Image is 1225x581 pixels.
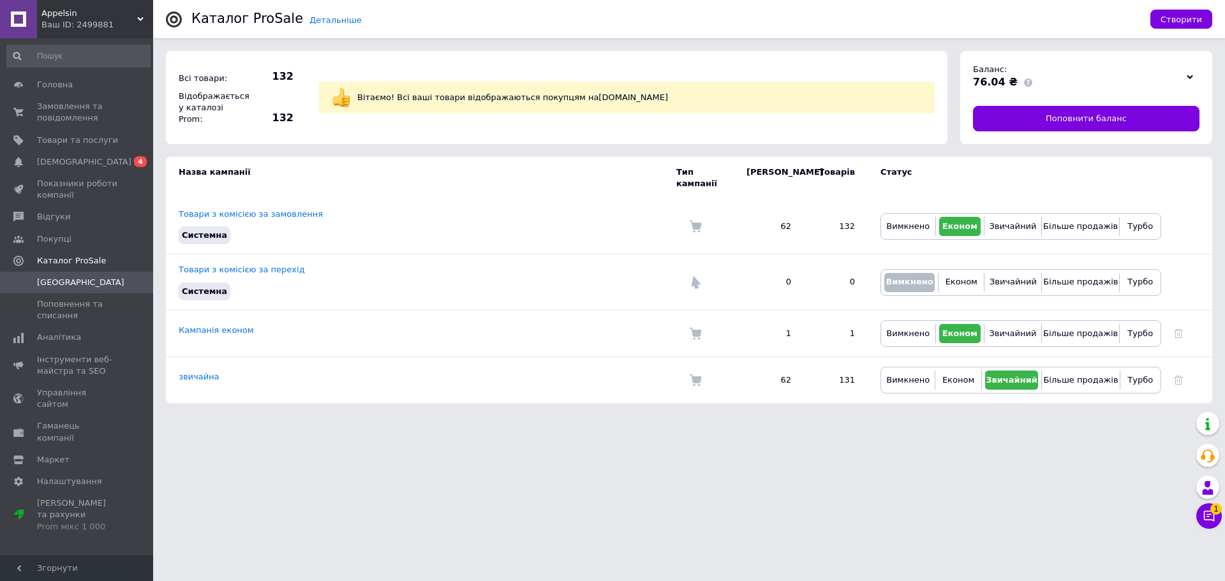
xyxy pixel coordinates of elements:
[804,157,868,199] td: Товарів
[166,157,676,199] td: Назва кампанії
[990,277,1037,286] span: Звичайний
[988,217,1038,236] button: Звичайний
[41,19,153,31] div: Ваш ID: 2499881
[37,332,81,343] span: Аналітика
[354,89,925,107] div: Вітаємо! Всі ваші товари відображаються покупцям на [DOMAIN_NAME]
[37,476,102,487] span: Налаштування
[1161,15,1202,24] span: Створити
[1045,273,1116,292] button: Більше продажів
[1045,371,1116,390] button: Більше продажів
[37,497,118,533] span: [PERSON_NAME] та рахунки
[332,88,351,107] img: :+1:
[1150,10,1212,29] button: Створити
[179,265,305,274] a: Товари з комісією за перехід
[1174,328,1183,338] a: Видалити
[1127,221,1153,231] span: Турбо
[1045,217,1116,236] button: Більше продажів
[37,156,131,168] span: [DEMOGRAPHIC_DATA]
[939,324,981,343] button: Економ
[689,220,702,233] img: Комісія за замовлення
[886,277,933,286] span: Вимкнено
[1043,277,1118,286] span: Більше продажів
[1196,503,1222,529] button: Чат з покупцем1
[179,325,254,335] a: Кампанія економ
[37,420,118,443] span: Гаманець компанії
[988,324,1038,343] button: Звичайний
[946,277,977,286] span: Економ
[986,375,1037,385] span: Звичайний
[249,70,293,84] span: 132
[689,327,702,340] img: Комісія за замовлення
[1127,277,1153,286] span: Турбо
[37,135,118,146] span: Товари та послуги
[676,157,734,199] td: Тип кампанії
[37,101,118,124] span: Замовлення та повідомлення
[973,76,1018,88] span: 76.04 ₴
[182,230,227,240] span: Системна
[37,233,71,245] span: Покупці
[884,273,935,292] button: Вимкнено
[942,273,981,292] button: Економ
[988,273,1038,292] button: Звичайний
[1210,503,1222,514] span: 1
[1123,273,1157,292] button: Турбо
[1124,371,1157,390] button: Турбо
[175,87,246,129] div: Відображається у каталозі Prom:
[134,156,147,167] span: 4
[175,70,246,87] div: Всі товари:
[939,371,977,390] button: Економ
[37,387,118,410] span: Управління сайтом
[804,254,868,310] td: 0
[1043,328,1118,338] span: Більше продажів
[973,106,1199,131] a: Поповнити баланс
[37,277,124,288] span: [GEOGRAPHIC_DATA]
[989,328,1036,338] span: Звичайний
[942,221,977,231] span: Економ
[804,199,868,254] td: 132
[884,371,932,390] button: Вимкнено
[37,454,70,466] span: Маркет
[182,286,227,296] span: Системна
[1045,324,1116,343] button: Більше продажів
[41,8,137,19] span: Appelsin
[989,221,1036,231] span: Звичайний
[1123,324,1157,343] button: Турбо
[6,45,151,68] input: Пошук
[179,209,323,219] a: Товари з комісією за замовлення
[37,255,106,267] span: Каталог ProSale
[689,374,702,386] img: Комісія за замовлення
[734,254,804,310] td: 0
[309,15,362,25] a: Детальніше
[804,357,868,403] td: 131
[942,328,977,338] span: Економ
[1174,375,1183,385] a: Видалити
[734,357,804,403] td: 62
[37,521,118,533] div: Prom мікс 1 000
[884,324,932,343] button: Вимкнено
[1123,217,1157,236] button: Турбо
[37,211,70,223] span: Відгуки
[734,157,804,199] td: [PERSON_NAME]
[1046,113,1127,124] span: Поповнити баланс
[886,221,930,231] span: Вимкнено
[37,178,118,201] span: Показники роботи компанії
[37,354,118,377] span: Інструменти веб-майстра та SEO
[37,79,73,91] span: Головна
[734,199,804,254] td: 62
[1043,221,1118,231] span: Більше продажів
[179,372,219,381] a: звичайна
[886,375,930,385] span: Вимкнено
[1127,375,1153,385] span: Турбо
[884,217,932,236] button: Вимкнено
[985,371,1039,390] button: Звичайний
[191,12,303,26] div: Каталог ProSale
[868,157,1161,199] td: Статус
[973,64,1007,74] span: Баланс:
[249,111,293,125] span: 132
[1043,375,1118,385] span: Більше продажів
[886,328,930,338] span: Вимкнено
[942,375,974,385] span: Економ
[734,310,804,357] td: 1
[689,276,702,289] img: Комісія за перехід
[804,310,868,357] td: 1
